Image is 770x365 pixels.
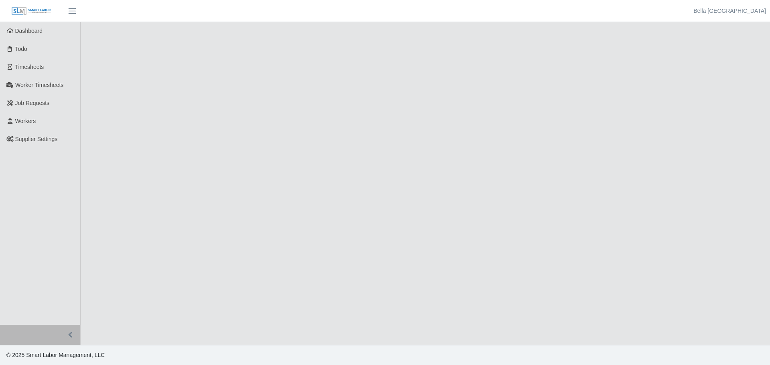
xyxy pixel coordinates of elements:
[6,352,105,358] span: © 2025 Smart Labor Management, LLC
[15,46,27,52] span: Todo
[15,64,44,70] span: Timesheets
[15,118,36,124] span: Workers
[693,7,766,15] a: Bella [GEOGRAPHIC_DATA]
[15,100,50,106] span: Job Requests
[15,28,43,34] span: Dashboard
[15,82,63,88] span: Worker Timesheets
[15,136,58,142] span: Supplier Settings
[11,7,51,16] img: SLM Logo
